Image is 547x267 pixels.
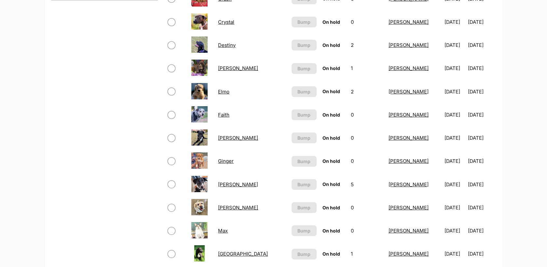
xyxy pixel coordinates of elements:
td: [DATE] [442,11,467,33]
a: [PERSON_NAME] [389,158,429,164]
a: [PERSON_NAME] [389,89,429,95]
a: [PERSON_NAME] [218,135,258,141]
td: [DATE] [442,127,467,149]
a: [PERSON_NAME] [218,65,258,71]
button: Bump [292,156,317,167]
td: [DATE] [468,57,495,79]
a: Max [218,228,228,234]
td: [DATE] [442,150,467,172]
td: 5 [348,173,385,196]
button: Bump [292,225,317,236]
a: [GEOGRAPHIC_DATA] [218,251,268,257]
a: Destiny [218,42,236,48]
span: Bump [297,204,310,211]
span: Bump [297,181,310,188]
td: [DATE] [468,173,495,196]
td: [DATE] [468,243,495,265]
span: Bump [297,42,310,49]
button: Bump [292,109,317,120]
span: On hold [322,158,340,164]
td: [DATE] [442,104,467,126]
button: Bump [292,179,317,190]
span: Bump [297,65,310,72]
a: [PERSON_NAME] [389,65,429,71]
span: Bump [297,19,310,25]
span: Bump [297,227,310,234]
td: [DATE] [442,80,467,103]
span: On hold [322,19,340,25]
td: 0 [348,127,385,149]
td: 1 [348,57,385,79]
td: 1 [348,243,385,265]
td: 0 [348,150,385,172]
button: Bump [292,249,317,260]
span: On hold [322,135,340,141]
a: Elmo [218,89,229,95]
a: [PERSON_NAME] [389,112,429,118]
span: On hold [322,89,340,94]
span: On hold [322,112,340,118]
a: Crystal [218,19,234,25]
span: Bump [297,134,310,141]
a: [PERSON_NAME] [218,181,258,188]
td: [DATE] [468,150,495,172]
span: On hold [322,251,340,257]
td: [DATE] [468,11,495,33]
button: Bump [292,40,317,50]
td: [DATE] [442,219,467,242]
a: [PERSON_NAME] [389,135,429,141]
td: 2 [348,80,385,103]
td: [DATE] [468,219,495,242]
span: Bump [297,111,310,118]
td: [DATE] [468,80,495,103]
td: 2 [348,34,385,56]
span: On hold [322,228,340,233]
td: [DATE] [442,196,467,219]
a: [PERSON_NAME] [218,204,258,211]
button: Bump [292,63,317,74]
td: 0 [348,219,385,242]
td: [DATE] [468,34,495,56]
td: [DATE] [442,173,467,196]
a: [PERSON_NAME] [389,19,429,25]
span: On hold [322,42,340,48]
a: [PERSON_NAME] [389,228,429,234]
button: Bump [292,133,317,143]
a: Ginger [218,158,234,164]
button: Bump [292,86,317,97]
td: [DATE] [442,57,467,79]
td: [DATE] [468,127,495,149]
button: Bump [292,17,317,27]
a: Faith [218,112,229,118]
button: Bump [292,202,317,213]
td: [DATE] [468,104,495,126]
span: On hold [322,205,340,210]
td: [DATE] [442,243,467,265]
a: [PERSON_NAME] [389,204,429,211]
span: Bump [297,251,310,258]
a: [PERSON_NAME] [389,181,429,188]
span: On hold [322,65,340,71]
span: Bump [297,158,310,165]
td: 0 [348,196,385,219]
td: [DATE] [442,34,467,56]
td: 0 [348,11,385,33]
td: [DATE] [468,196,495,219]
span: Bump [297,88,310,95]
a: [PERSON_NAME] [389,42,429,48]
span: On hold [322,181,340,187]
a: [PERSON_NAME] [389,251,429,257]
td: 0 [348,104,385,126]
